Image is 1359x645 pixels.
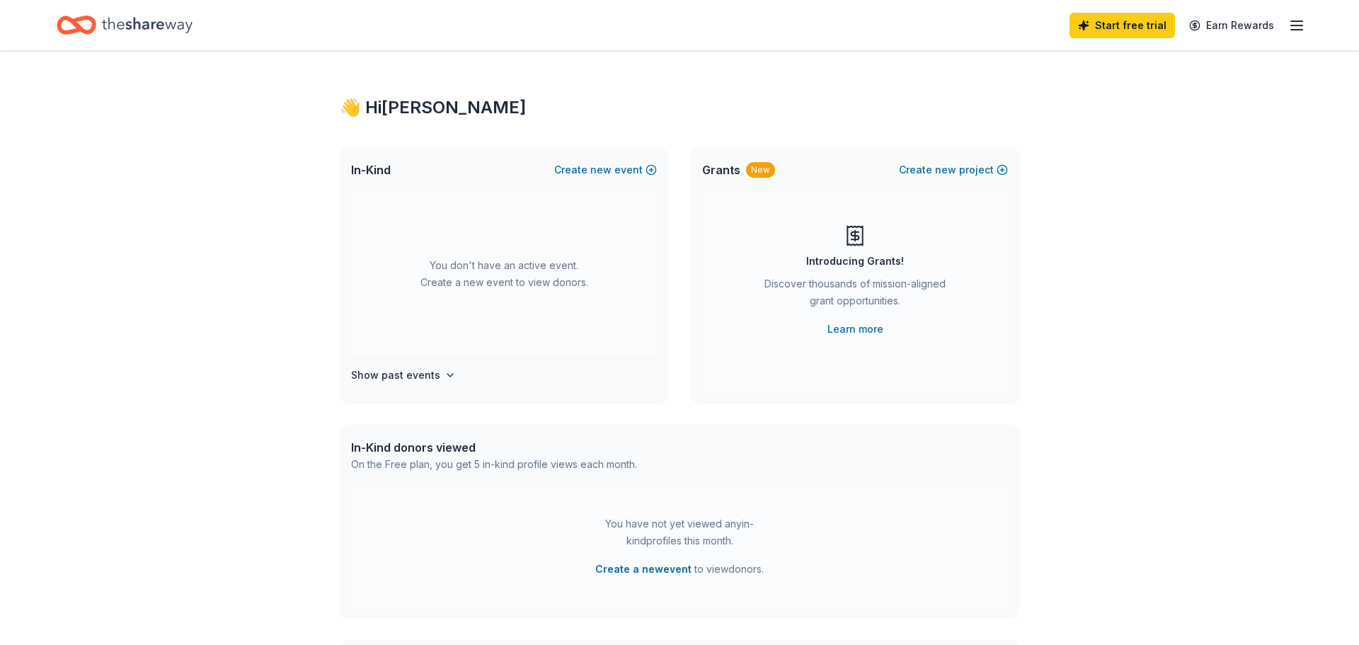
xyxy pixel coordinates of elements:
div: In-Kind donors viewed [351,439,637,456]
a: Home [57,8,193,42]
button: Createnewevent [554,161,657,178]
div: You have not yet viewed any in-kind profiles this month. [591,515,768,549]
span: new [935,161,956,178]
div: 👋 Hi [PERSON_NAME] [340,96,1019,119]
span: Grants [702,161,740,178]
span: to view donors . [595,561,764,578]
div: New [746,162,775,178]
button: Create a newevent [595,561,692,578]
div: Discover thousands of mission-aligned grant opportunities. [759,275,951,315]
button: Show past events [351,367,456,384]
h4: Show past events [351,367,440,384]
a: Start free trial [1070,13,1175,38]
a: Learn more [827,321,883,338]
a: Earn Rewards [1181,13,1283,38]
div: On the Free plan, you get 5 in-kind profile views each month. [351,456,637,473]
div: Introducing Grants! [806,253,904,270]
span: In-Kind [351,161,391,178]
div: You don't have an active event. Create a new event to view donors. [351,193,657,355]
span: new [590,161,612,178]
button: Createnewproject [899,161,1008,178]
